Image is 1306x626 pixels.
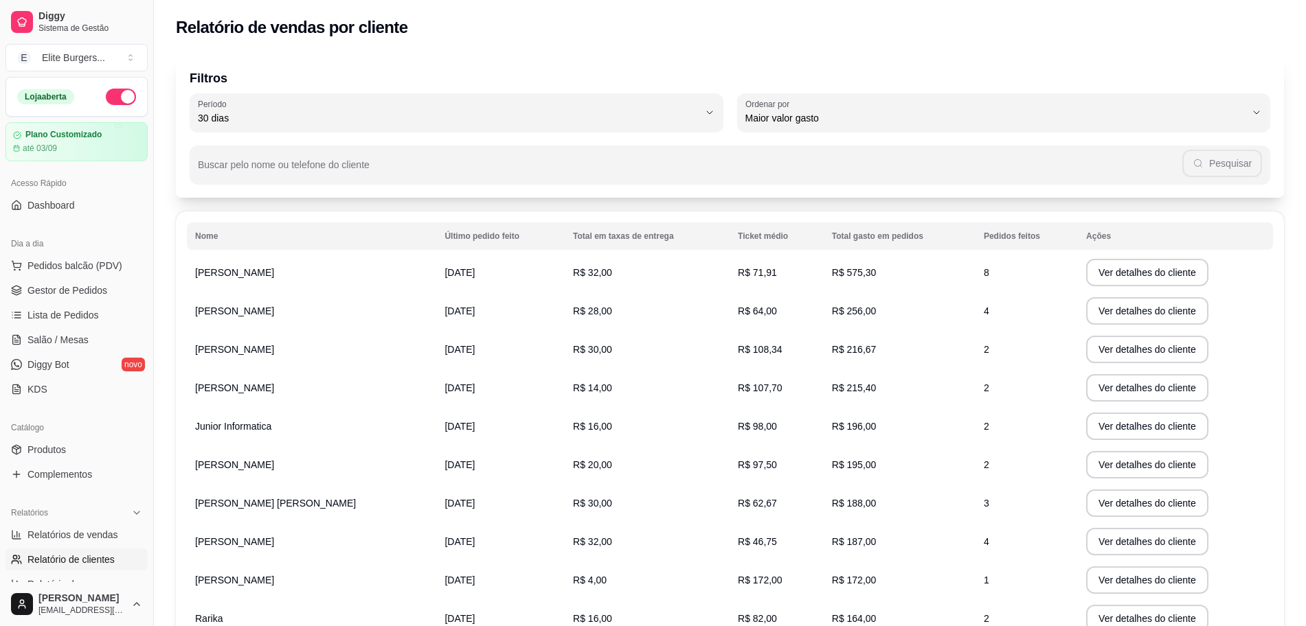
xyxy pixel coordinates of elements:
a: Lista de Pedidos [5,304,148,326]
button: Ver detalhes do cliente [1086,451,1208,478]
a: DiggySistema de Gestão [5,5,148,38]
span: Maior valor gasto [745,111,1246,125]
span: R$ 32,00 [573,536,612,547]
span: 2 [984,613,989,624]
button: Ver detalhes do cliente [1086,297,1208,325]
a: Gestor de Pedidos [5,279,148,301]
span: Rarika [195,613,223,624]
span: [DATE] [444,536,475,547]
span: [PERSON_NAME] [195,382,274,393]
span: [DATE] [444,344,475,355]
a: Relatório de clientes [5,548,148,570]
button: Ver detalhes do cliente [1086,259,1208,286]
span: R$ 256,00 [832,305,877,316]
span: R$ 32,00 [573,267,612,278]
span: [PERSON_NAME] [195,344,274,355]
span: 2 [984,344,989,355]
article: Plano Customizado [25,130,102,140]
div: Elite Burgers ... [42,51,105,65]
a: KDS [5,378,148,400]
div: Dia a dia [5,233,148,255]
span: 4 [984,536,989,547]
input: Buscar pelo nome ou telefone do cliente [198,163,1182,177]
div: Catálogo [5,417,148,439]
span: 30 dias [198,111,699,125]
span: Diggy [38,10,142,23]
span: Relatórios de vendas [27,528,118,542]
span: R$ 188,00 [832,498,877,509]
span: Lista de Pedidos [27,308,99,322]
button: Alterar Status [106,89,136,105]
span: [DATE] [444,305,475,316]
span: [DATE] [444,613,475,624]
span: R$ 107,70 [738,382,783,393]
span: R$ 196,00 [832,421,877,432]
button: Ver detalhes do cliente [1086,413,1208,440]
span: 2 [984,459,989,470]
a: Salão / Mesas [5,329,148,351]
button: Ordenar porMaior valor gasto [737,93,1271,132]
span: Complementos [27,467,92,481]
span: [PERSON_NAME] [PERSON_NAME] [195,498,356,509]
span: [DATE] [444,421,475,432]
button: Ver detalhes do cliente [1086,528,1208,555]
button: Ver detalhes do cliente [1086,336,1208,363]
span: Diggy Bot [27,358,69,371]
label: Ordenar por [745,98,794,110]
span: [DATE] [444,382,475,393]
th: Pedidos feitos [976,222,1078,250]
button: Pedidos balcão (PDV) [5,255,148,277]
th: Total gasto em pedidos [824,222,976,250]
span: [PERSON_NAME] [195,267,274,278]
div: Loja aberta [17,89,74,104]
div: Acesso Rápido [5,172,148,194]
span: Gestor de Pedidos [27,283,107,297]
span: R$ 28,00 [573,305,612,316]
label: Período [198,98,231,110]
span: R$ 71,91 [738,267,777,278]
span: 2 [984,421,989,432]
span: R$ 64,00 [738,305,777,316]
th: Nome [187,222,436,250]
span: R$ 14,00 [573,382,612,393]
button: Ver detalhes do cliente [1086,489,1208,517]
a: Complementos [5,463,148,485]
span: KDS [27,382,47,396]
span: 2 [984,382,989,393]
span: E [17,51,31,65]
th: Ações [1078,222,1273,250]
a: Dashboard [5,194,148,216]
a: Relatório de mesas [5,573,148,595]
button: Select a team [5,44,148,71]
a: Relatórios de vendas [5,524,148,546]
span: [DATE] [444,459,475,470]
span: R$ 575,30 [832,267,877,278]
span: Salão / Mesas [27,333,89,347]
span: 1 [984,575,989,586]
span: Relatórios [11,507,48,518]
button: [PERSON_NAME][EMAIL_ADDRESS][DOMAIN_NAME] [5,588,148,621]
span: R$ 97,50 [738,459,777,470]
span: R$ 172,00 [738,575,783,586]
span: R$ 187,00 [832,536,877,547]
span: R$ 30,00 [573,344,612,355]
span: 4 [984,305,989,316]
span: [PERSON_NAME] [195,459,274,470]
span: R$ 4,00 [573,575,607,586]
span: R$ 172,00 [832,575,877,586]
span: [PERSON_NAME] [38,592,126,605]
span: Sistema de Gestão [38,23,142,34]
span: Relatório de clientes [27,553,115,566]
button: Período30 dias [190,93,723,132]
button: Ver detalhes do cliente [1086,374,1208,402]
article: até 03/09 [23,143,57,154]
span: 8 [984,267,989,278]
th: Último pedido feito [436,222,565,250]
span: R$ 82,00 [738,613,777,624]
span: Dashboard [27,198,75,212]
span: R$ 62,67 [738,498,777,509]
a: Plano Customizadoaté 03/09 [5,122,148,161]
span: [DATE] [444,498,475,509]
span: [DATE] [444,267,475,278]
th: Total em taxas de entrega [565,222,730,250]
